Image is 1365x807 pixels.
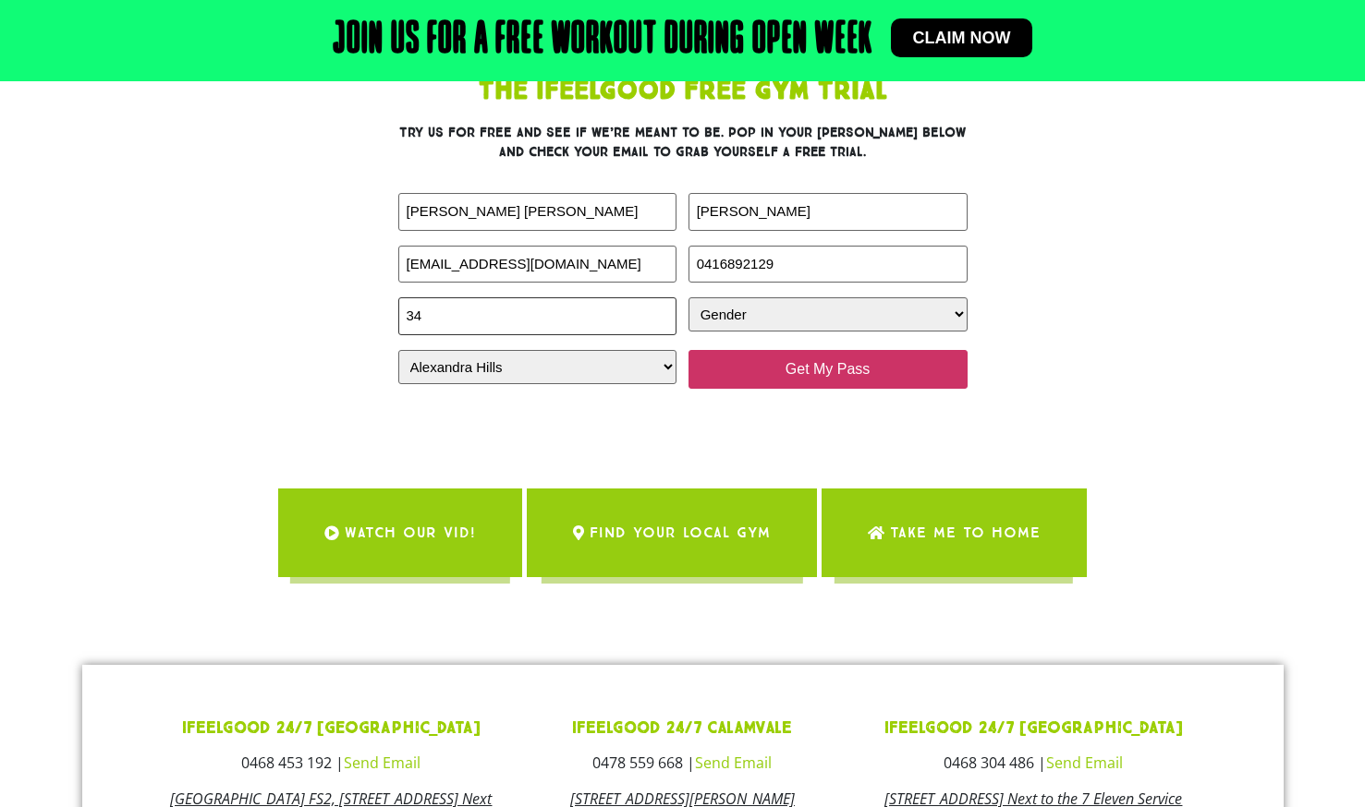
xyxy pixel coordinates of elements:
[884,717,1183,739] a: ifeelgood 24/7 [GEOGRAPHIC_DATA]
[695,753,772,773] a: Send Email
[344,753,420,773] a: Send Email
[170,755,494,770] h3: 0468 453 192 |
[871,755,1195,770] h3: 0468 304 486 |
[398,193,677,231] input: FIRST NAME
[520,755,844,770] h3: 0478 559 668 |
[276,78,1090,104] h1: The IfeelGood Free Gym Trial
[398,297,677,335] input: AGE
[689,246,968,283] input: PHONE
[1046,753,1123,773] a: Send Email
[527,488,817,577] a: Find Your Local Gym
[398,123,968,162] h3: Try us for free and see if we’re meant to be. Pop in your [PERSON_NAME] below and check your emai...
[913,30,1011,46] span: Claim now
[398,246,677,283] input: Email
[890,507,1041,559] span: Take me to Home
[891,18,1033,57] a: Claim now
[572,717,792,739] a: ifeelgood 24/7 Calamvale
[333,18,872,63] h2: Join us for a free workout during open week
[345,507,476,559] span: WATCH OUR VID!
[822,488,1087,577] a: Take me to Home
[278,488,522,577] a: WATCH OUR VID!
[689,350,968,389] input: Get My Pass
[689,193,968,231] input: LAST NAME
[182,717,481,739] a: ifeelgood 24/7 [GEOGRAPHIC_DATA]
[590,507,771,559] span: Find Your Local Gym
